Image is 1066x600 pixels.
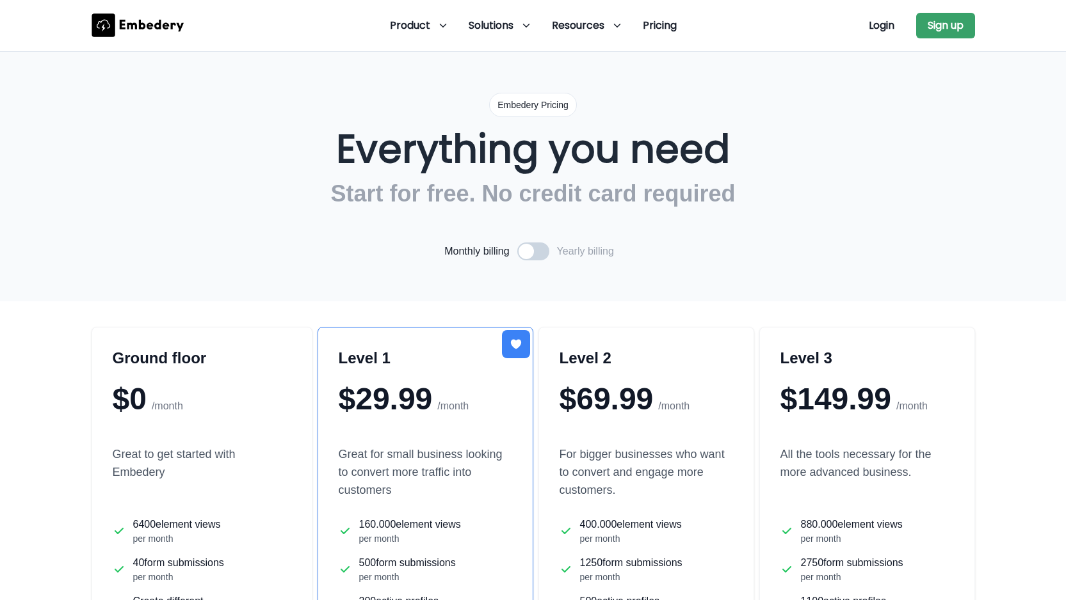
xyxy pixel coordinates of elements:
span: /month [437,399,469,414]
span: 6400 element views [133,517,221,532]
span: /month [152,399,183,414]
a: Pricing [635,13,684,38]
button: Login [852,13,911,38]
p: Great to get started with Embedery [113,445,291,481]
iframe: Drift Widget Chat Controller [1002,536,1051,585]
span: $0 [113,384,147,414]
span: per month [801,571,906,583]
span: per month [133,532,223,545]
span: /month [896,399,928,414]
span: Product [390,18,430,33]
span: per month [801,532,905,545]
button: Sign up [916,13,975,38]
span: $149.99 [780,384,892,414]
span: /month [658,399,690,414]
span: per month [359,532,464,545]
span: $29.99 [339,384,433,414]
h1: Everything you need [293,130,773,168]
span: 500 form submissions [359,555,456,571]
p: All the tools necessary for the more advanced business. [780,445,954,481]
span: Solutions [469,18,513,33]
span: per month [133,571,227,583]
p: For bigger businesses who want to convert and engage more customers. [560,445,733,499]
span: Resources [552,18,604,33]
span: per month [580,571,685,583]
span: per month [359,571,458,583]
span: 160.000 element views [359,517,461,532]
span: Pricing [643,18,677,33]
span: 2750 form submissions [801,555,903,571]
span: 880.000 element views [801,517,903,532]
span: 400.000 element views [580,517,682,532]
p: Great for small business looking to convert more traffic into customers [339,445,512,499]
div: Embedery Pricing [489,93,577,117]
label: Monthly billing [444,244,509,259]
span: 40 form submissions [133,555,224,571]
span: 1250 form submissions [580,555,682,571]
h2: Start for free. No credit card required [293,181,773,207]
label: Yearly billing [557,244,614,259]
h3: Level 1 [339,348,512,368]
h3: Level 3 [780,348,954,368]
span: $69.99 [560,384,654,414]
h3: Ground floor [113,348,291,368]
h3: Level 2 [560,348,733,368]
span: per month [580,532,684,545]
